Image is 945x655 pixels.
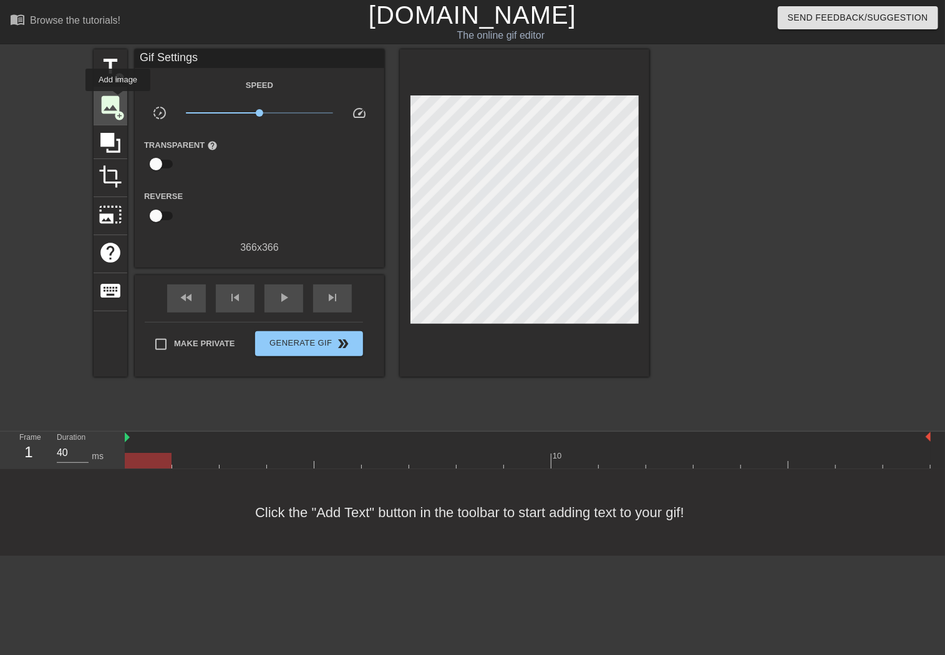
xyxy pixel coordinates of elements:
[207,140,218,151] span: help
[788,10,928,26] span: Send Feedback/Suggestion
[369,1,576,29] a: [DOMAIN_NAME]
[778,6,938,29] button: Send Feedback/Suggestion
[152,105,167,120] span: slow_motion_video
[135,240,384,255] div: 366 x 366
[179,290,194,305] span: fast_rewind
[228,290,243,305] span: skip_previous
[246,79,273,92] label: Speed
[57,434,85,442] label: Duration
[99,93,122,117] span: image
[99,279,122,303] span: keyboard
[926,432,931,442] img: bound-end.png
[99,165,122,188] span: crop
[30,15,120,26] div: Browse the tutorials!
[321,28,681,43] div: The online gif editor
[336,336,351,351] span: double_arrow
[260,336,358,351] span: Generate Gif
[325,290,340,305] span: skip_next
[144,190,183,203] label: Reverse
[135,49,384,68] div: Gif Settings
[276,290,291,305] span: play_arrow
[99,241,122,264] span: help
[99,203,122,226] span: photo_size_select_large
[10,12,25,27] span: menu_book
[19,441,38,463] div: 1
[92,450,104,463] div: ms
[10,432,47,468] div: Frame
[114,110,125,121] span: add_circle
[174,337,235,350] span: Make Private
[255,331,363,356] button: Generate Gif
[99,55,122,79] span: title
[114,72,125,83] span: add_circle
[553,450,564,462] div: 10
[352,105,367,120] span: speed
[144,139,218,152] label: Transparent
[10,12,120,31] a: Browse the tutorials!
